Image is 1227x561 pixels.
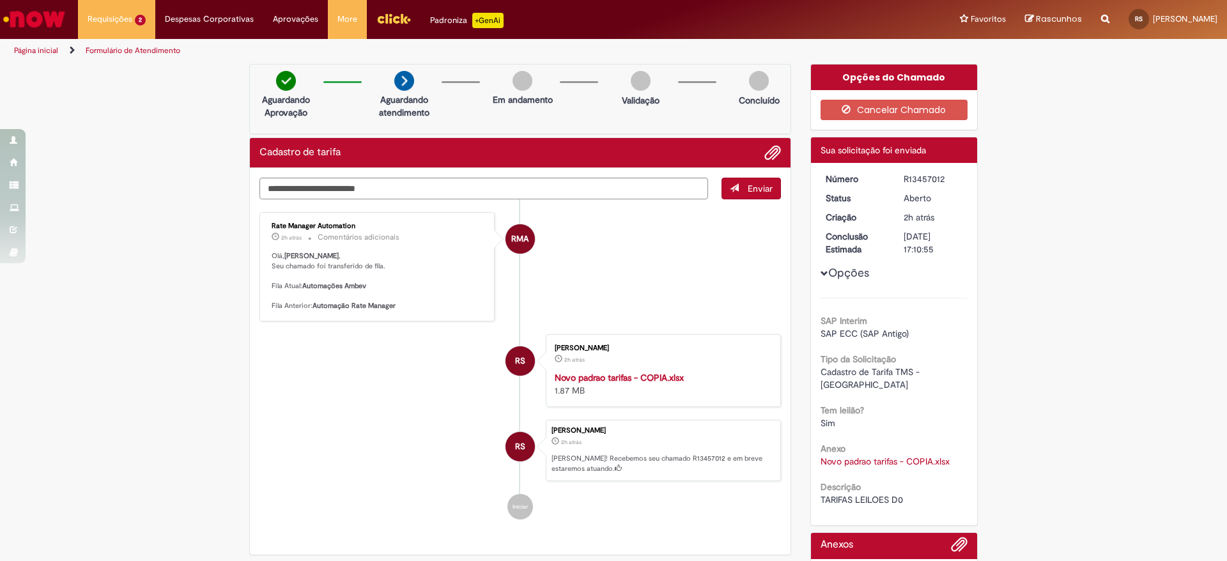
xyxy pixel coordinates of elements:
[165,13,254,26] span: Despesas Corporativas
[821,481,861,493] b: Descrição
[313,301,396,311] b: Automação Rate Manager
[739,94,780,107] p: Concluído
[284,251,339,261] b: [PERSON_NAME]
[505,346,535,376] div: Rodrigo Alves Da Silva
[816,192,895,204] dt: Status
[281,234,302,242] time: 28/08/2025 11:20:44
[337,13,357,26] span: More
[904,173,963,185] div: R13457012
[821,100,968,120] button: Cancelar Chamado
[564,356,585,364] time: 28/08/2025 11:10:46
[749,71,769,91] img: img-circle-grey.png
[816,230,895,256] dt: Conclusão Estimada
[622,94,660,107] p: Validação
[1,6,67,32] img: ServiceNow
[10,39,808,63] ul: Trilhas de página
[821,404,864,416] b: Tem leilão?
[555,371,768,397] div: 1.87 MB
[276,71,296,91] img: check-circle-green.png
[373,93,435,119] p: Aguardando atendimento
[821,353,896,365] b: Tipo da Solicitação
[552,454,774,473] p: [PERSON_NAME]! Recebemos seu chamado R13457012 e em breve estaremos atuando.
[505,224,535,254] div: Rate Manager Automation
[811,65,978,90] div: Opções do Chamado
[631,71,651,91] img: img-circle-grey.png
[821,456,950,467] a: Download de Novo padrao tarifas - COPIA.xlsx
[259,147,341,158] h2: Cadastro de tarifa Histórico de tíquete
[904,211,934,223] span: 2h atrás
[1025,13,1082,26] a: Rascunhos
[376,9,411,28] img: click_logo_yellow_360x200.png
[821,494,903,505] span: TARIFAS LEILOES D0
[255,93,317,119] p: Aguardando Aprovação
[318,232,399,243] small: Comentários adicionais
[272,251,484,311] p: Olá, , Seu chamado foi transferido de fila. Fila Atual: Fila Anterior:
[493,93,553,106] p: Em andamento
[1153,13,1217,24] span: [PERSON_NAME]
[259,199,781,532] ul: Histórico de tíquete
[259,178,708,199] textarea: Digite sua mensagem aqui...
[816,173,895,185] dt: Número
[904,211,934,223] time: 28/08/2025 11:10:51
[904,192,963,204] div: Aberto
[272,222,484,230] div: Rate Manager Automation
[281,234,302,242] span: 2h atrás
[951,536,968,559] button: Adicionar anexos
[821,539,853,551] h2: Anexos
[394,71,414,91] img: arrow-next.png
[722,178,781,199] button: Enviar
[764,144,781,161] button: Adicionar anexos
[904,211,963,224] div: 28/08/2025 11:10:51
[86,45,180,56] a: Formulário de Atendimento
[515,431,525,462] span: RS
[505,432,535,461] div: Rodrigo Alves Da Silva
[748,183,773,194] span: Enviar
[821,144,926,156] span: Sua solicitação foi enviada
[259,420,781,481] li: Rodrigo Alves Da Silva
[821,328,909,339] span: SAP ECC (SAP Antigo)
[1135,15,1143,23] span: RS
[821,315,867,327] b: SAP Interim
[821,417,835,429] span: Sim
[552,427,774,434] div: [PERSON_NAME]
[88,13,132,26] span: Requisições
[564,356,585,364] span: 2h atrás
[302,281,366,291] b: Automações Ambev
[511,224,529,254] span: RMA
[430,13,504,28] div: Padroniza
[821,366,922,390] span: Cadastro de Tarifa TMS - [GEOGRAPHIC_DATA]
[555,372,684,383] a: Novo padrao tarifas - COPIA.xlsx
[273,13,318,26] span: Aprovações
[515,346,525,376] span: RS
[472,13,504,28] p: +GenAi
[821,443,845,454] b: Anexo
[561,438,582,446] time: 28/08/2025 11:10:51
[1036,13,1082,25] span: Rascunhos
[135,15,146,26] span: 2
[904,230,963,256] div: [DATE] 17:10:55
[561,438,582,446] span: 2h atrás
[14,45,58,56] a: Página inicial
[555,344,768,352] div: [PERSON_NAME]
[816,211,895,224] dt: Criação
[513,71,532,91] img: img-circle-grey.png
[971,13,1006,26] span: Favoritos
